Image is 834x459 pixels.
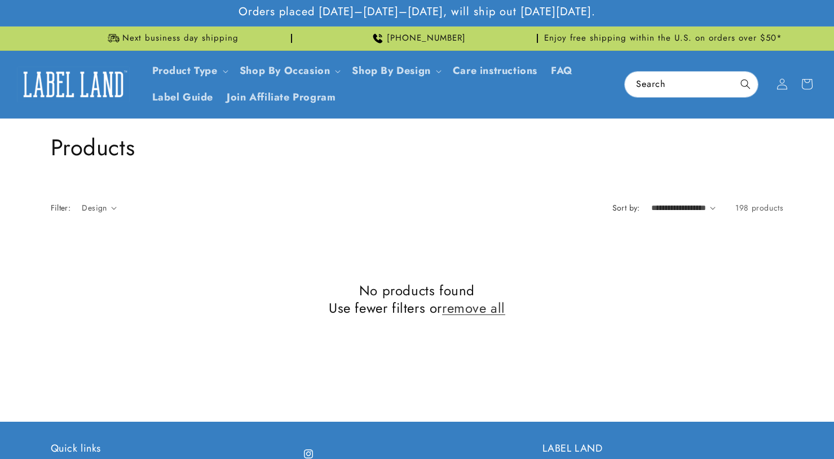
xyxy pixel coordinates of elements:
span: Label Guide [152,91,214,104]
a: remove all [442,299,505,317]
span: Shop By Occasion [240,64,330,77]
span: Join Affiliate Program [227,91,336,104]
a: FAQ [544,58,580,84]
span: Care instructions [453,64,537,77]
summary: Design (0 selected) [82,202,117,214]
h1: Products [51,133,784,162]
div: Announcement [542,27,784,50]
img: Label Land [17,67,130,102]
summary: Shop By Occasion [233,58,346,84]
summary: Product Type [145,58,233,84]
summary: Shop By Design [345,58,445,84]
label: Sort by: [612,202,640,213]
h2: Filter: [51,202,71,214]
span: Design [82,202,107,213]
span: FAQ [551,64,573,77]
a: Join Affiliate Program [220,84,342,111]
span: Enjoy free shipping within the U.S. on orders over $50* [544,33,782,44]
h2: LABEL LAND [542,442,784,455]
span: 198 products [735,202,783,213]
a: Label Guide [145,84,220,111]
a: Label Land [13,63,134,106]
a: Shop By Design [352,63,430,78]
div: Announcement [51,27,292,50]
div: Announcement [297,27,538,50]
h2: No products found Use fewer filters or [51,282,784,317]
span: Orders placed [DATE]–[DATE]–[DATE], will ship out [DATE][DATE]. [239,5,595,19]
h2: Quick links [51,442,292,455]
span: Next business day shipping [122,33,239,44]
a: Care instructions [446,58,544,84]
span: [PHONE_NUMBER] [387,33,466,44]
a: Product Type [152,63,218,78]
button: Search [733,72,758,97]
